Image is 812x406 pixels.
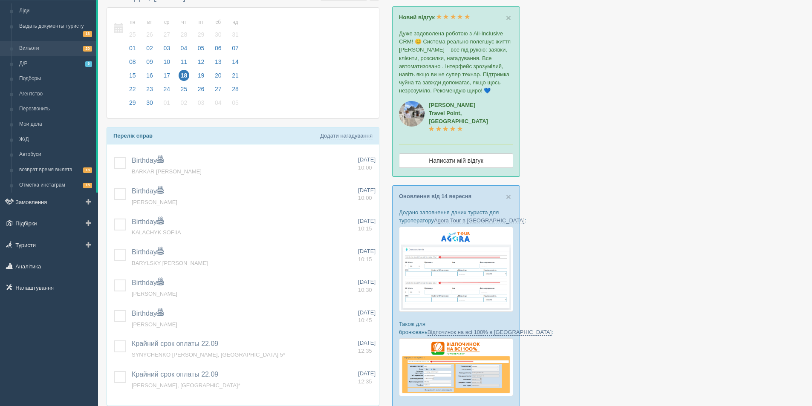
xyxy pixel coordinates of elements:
a: 04 [210,98,226,112]
b: Перелік справ [113,132,153,139]
a: [PERSON_NAME] [132,321,177,328]
a: пт 29 [193,14,209,43]
span: × [506,13,511,23]
span: 12 [196,56,207,67]
a: 03 [193,98,209,112]
span: 15 [127,70,138,81]
a: Перезвонить [15,101,96,117]
span: 01 [127,43,138,54]
span: 25 [127,29,138,40]
a: Мои дела [15,117,96,132]
a: Birthday [132,187,164,195]
a: [PERSON_NAME]Travel Point, [GEOGRAPHIC_DATA] [429,102,488,132]
a: 14 [227,57,241,71]
span: 18 [83,183,92,188]
span: 10:15 [358,225,372,232]
a: 23 [142,84,158,98]
a: 16 [142,71,158,84]
a: Відпочинок на всі 100% в [GEOGRAPHIC_DATA] [428,329,552,336]
a: 21 [227,71,241,84]
span: 28 [230,84,241,95]
a: 27 [210,84,226,98]
button: Close [506,13,511,22]
span: 22 [127,84,138,95]
a: 09 [142,57,158,71]
a: Вильоти20 [15,41,96,56]
a: Крайний срок оплаты 22.09 [132,340,218,347]
span: 14 [230,56,241,67]
span: 10:00 [358,164,372,171]
a: [DATE] 10:15 [358,248,376,263]
span: [DATE] [358,370,376,377]
a: Ліди [15,3,96,19]
small: вт [144,19,155,26]
a: Автобуси [15,147,96,162]
a: сб 30 [210,14,226,43]
a: Birthday [132,157,164,164]
span: 02 [179,97,190,108]
span: 06 [213,43,224,54]
a: 07 [227,43,241,57]
img: otdihnavse100--%D1%84%D0%BE%D1%80%D0%BC%D0%B0-%D0%B1%D1%80%D0%BE%D0%BD%D0%B8%D1%80%D0%BE%D0%B2%D0... [399,338,513,396]
span: 04 [213,97,224,108]
img: agora-tour-%D1%84%D0%BE%D1%80%D0%BC%D0%B0-%D0%B1%D1%80%D0%BE%D0%BD%D1%8E%D0%B2%D0%B0%D0%BD%D0%BD%... [399,227,513,312]
span: 11 [179,56,190,67]
span: 26 [196,84,207,95]
a: Ж/Д [15,132,96,147]
span: 13 [213,56,224,67]
span: 10:00 [358,195,372,201]
span: BARKAR [PERSON_NAME] [132,168,202,175]
span: [DATE] [358,156,376,163]
span: 10 [161,56,172,67]
a: Birthday [132,310,164,317]
a: 28 [227,84,241,98]
a: [PERSON_NAME] [132,199,177,205]
small: чт [179,19,190,26]
span: 30 [213,29,224,40]
span: [DATE] [358,340,376,346]
a: Д/Р6 [15,56,96,72]
a: 29 [124,98,141,112]
a: BARYLSKY [PERSON_NAME] [132,260,208,266]
a: 11 [176,57,192,71]
span: 16 [144,70,155,81]
span: SYNYCHENKO [PERSON_NAME], [GEOGRAPHIC_DATA] 5* [132,351,285,358]
span: 03 [161,43,172,54]
a: 26 [193,84,209,98]
span: [DATE] [358,279,376,285]
span: 03 [196,97,207,108]
small: пт [196,19,207,26]
span: 20 [213,70,224,81]
span: 23 [144,84,155,95]
span: 26 [144,29,155,40]
a: возврат время вылета18 [15,162,96,178]
a: Агентство [15,86,96,102]
small: ср [161,19,172,26]
a: 24 [159,84,175,98]
a: Крайний срок оплаты 22.09 [132,371,218,378]
a: вт 26 [142,14,158,43]
span: 6 [85,61,92,67]
a: Birthday [132,248,164,256]
a: ср 27 [159,14,175,43]
a: 03 [159,43,175,57]
span: 21 [230,70,241,81]
a: 04 [176,43,192,57]
a: Birthday [132,218,164,225]
a: 17 [159,71,175,84]
span: 24 [161,84,172,95]
a: 05 [227,98,241,112]
span: 02 [144,43,155,54]
span: 13 [83,31,92,37]
span: 27 [213,84,224,95]
a: 06 [210,43,226,57]
small: пн [127,19,138,26]
span: [PERSON_NAME] [132,291,177,297]
a: [PERSON_NAME], [GEOGRAPHIC_DATA]* [132,382,240,389]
